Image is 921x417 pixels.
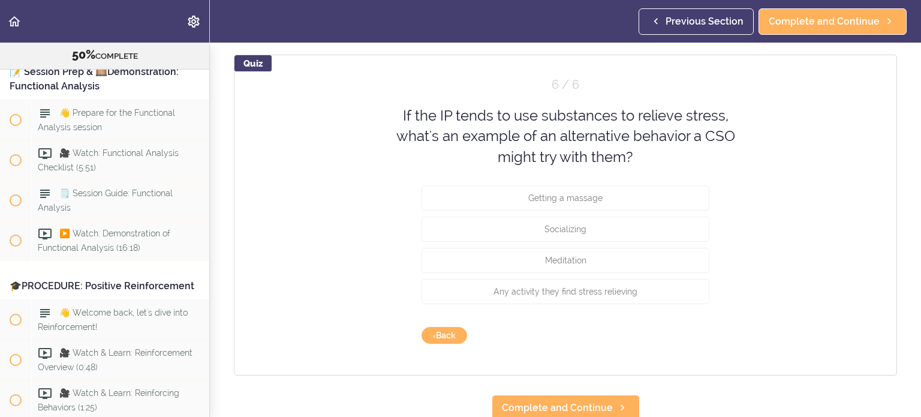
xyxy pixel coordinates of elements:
[38,148,179,172] span: 🎥 Watch: Functional Analysis Checklist (5:51)
[502,401,613,415] span: Complete and Continue
[528,193,603,203] span: Getting a massage
[38,348,192,371] span: 🎥 Watch & Learn: Reinforcement Overview (0:48)
[392,106,739,167] div: If the IP tends to use substances to relieve stress, what's an example of an alternative behavior...
[422,76,709,94] div: Question 6 out of 6
[769,14,880,29] span: Complete and Continue
[15,47,194,63] div: COMPLETE
[186,14,201,29] svg: Settings Menu
[38,229,170,252] span: ▶️ Watch: Demonstration of Functional Analysis (16:18)
[422,185,709,211] button: Getting a massage
[38,388,179,412] span: 🎥 Watch & Learn: Reinforcing Behaviors (1:25)
[493,287,637,296] span: Any activity they find stress relieving
[38,308,188,331] span: 👋 Welcome back, let's dive into Reinforcement!
[38,188,173,212] span: 🗒️ Session Guide: Functional Analysis
[759,8,907,35] a: Complete and Continue
[666,14,744,29] span: Previous Section
[422,279,709,304] button: Any activity they find stress relieving
[422,217,709,242] button: Socializing
[7,14,22,29] svg: Back to course curriculum
[234,55,272,71] div: Quiz
[38,108,175,131] span: 👋 Prepare for the Functional Analysis session
[72,47,95,62] span: 50%
[422,327,467,344] button: go back
[639,8,754,35] a: Previous Section
[544,224,586,234] span: Socializing
[545,256,586,265] span: Meditation
[422,248,709,273] button: Meditation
